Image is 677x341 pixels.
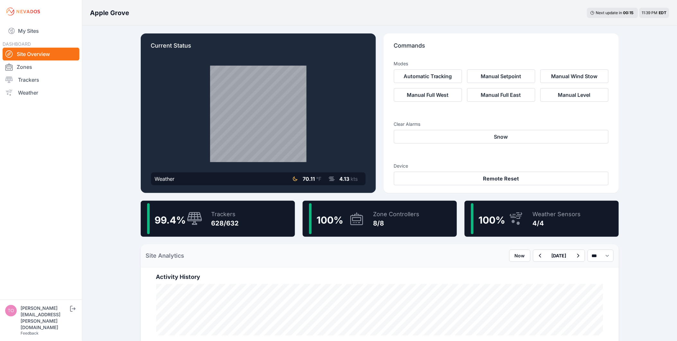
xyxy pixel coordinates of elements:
[373,219,420,228] div: 8/8
[3,23,79,39] a: My Sites
[21,331,39,336] a: Feedback
[155,214,186,226] span: 99.4 %
[394,172,609,185] button: Remote Reset
[394,130,609,143] button: Snow
[21,305,69,331] div: [PERSON_NAME][EMAIL_ADDRESS][PERSON_NAME][DOMAIN_NAME]
[479,214,505,226] span: 100 %
[394,163,609,169] h3: Device
[596,10,622,15] span: Next update in
[394,69,462,83] button: Automatic Tracking
[90,8,129,17] h3: Apple Grove
[90,5,129,21] nav: Breadcrumb
[3,60,79,73] a: Zones
[394,88,462,102] button: Manual Full West
[211,219,239,228] div: 628/632
[642,10,658,15] span: 11:39 PM
[623,10,635,15] div: 00 : 15
[5,6,41,17] img: Nevados
[211,210,239,219] div: Trackers
[540,88,609,102] button: Manual Level
[394,60,408,67] h3: Modes
[151,41,366,55] p: Current Status
[141,201,295,237] a: 99.4%Trackers628/632
[467,88,535,102] button: Manual Full East
[509,250,530,262] button: Now
[394,41,609,55] p: Commands
[5,305,17,317] img: tomasz.barcz@energix-group.com
[340,176,350,182] span: 4.13
[303,176,315,182] span: 70.11
[659,10,667,15] span: EDT
[3,86,79,99] a: Weather
[533,219,581,228] div: 4/4
[146,251,184,260] h2: Site Analytics
[373,210,420,219] div: Zone Controllers
[465,201,619,237] a: 100%Weather Sensors4/4
[316,176,322,182] span: °F
[467,69,535,83] button: Manual Setpoint
[317,214,343,226] span: 100 %
[3,41,31,47] span: DASHBOARD
[3,73,79,86] a: Trackers
[155,175,175,183] div: Weather
[533,210,581,219] div: Weather Sensors
[394,121,609,127] h3: Clear Alarms
[3,48,79,60] a: Site Overview
[303,201,457,237] a: 100%Zone Controllers8/8
[540,69,609,83] button: Manual Wind Stow
[351,176,358,182] span: kts
[547,250,572,262] button: [DATE]
[156,272,603,281] h2: Activity History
